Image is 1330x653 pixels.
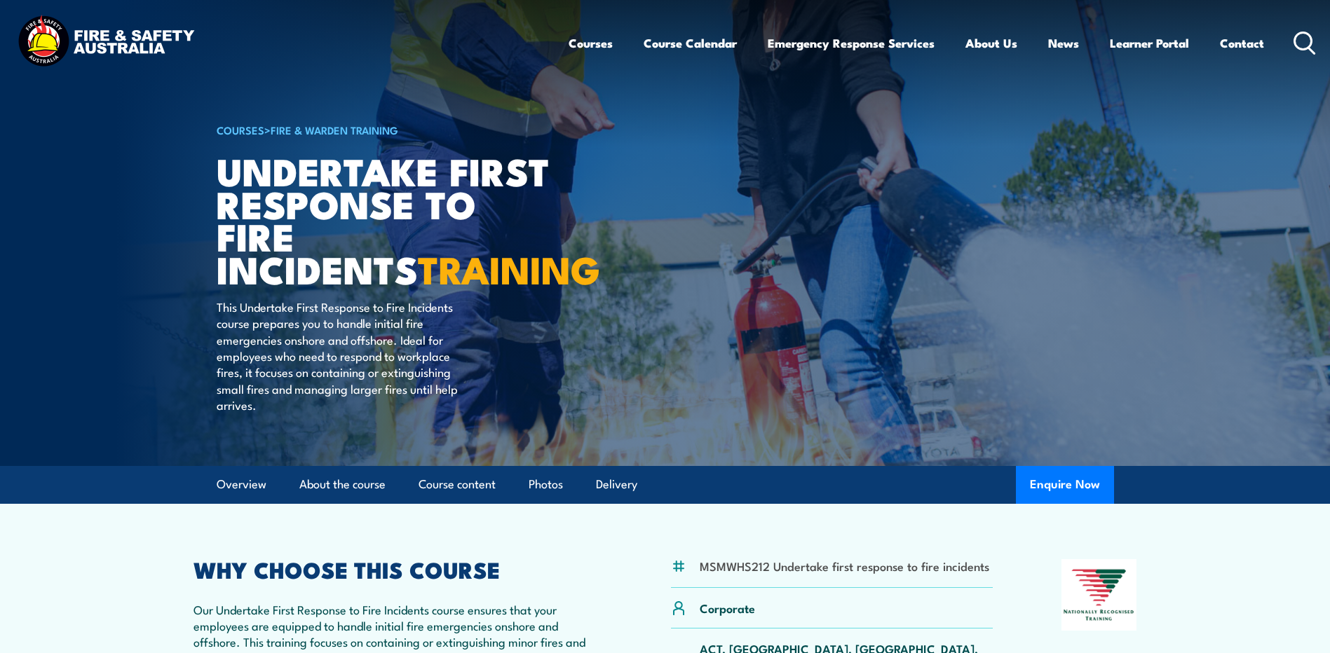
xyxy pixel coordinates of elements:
[271,122,398,137] a: Fire & Warden Training
[217,298,473,413] p: This Undertake First Response to Fire Incidents course prepares you to handle initial fire emerge...
[217,466,266,503] a: Overview
[217,154,563,285] h1: Undertake First Response to Fire Incidents
[768,25,935,62] a: Emergency Response Services
[569,25,613,62] a: Courses
[299,466,386,503] a: About the course
[418,239,600,297] strong: TRAINING
[529,466,563,503] a: Photos
[1061,559,1137,631] img: Nationally Recognised Training logo.
[419,466,496,503] a: Course content
[194,559,603,579] h2: WHY CHOOSE THIS COURSE
[1220,25,1264,62] a: Contact
[700,600,755,616] p: Corporate
[217,121,563,138] h6: >
[1048,25,1079,62] a: News
[1110,25,1189,62] a: Learner Portal
[596,466,637,503] a: Delivery
[217,122,264,137] a: COURSES
[1016,466,1114,504] button: Enquire Now
[644,25,737,62] a: Course Calendar
[700,558,989,574] li: MSMWHS212 Undertake first response to fire incidents
[965,25,1017,62] a: About Us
